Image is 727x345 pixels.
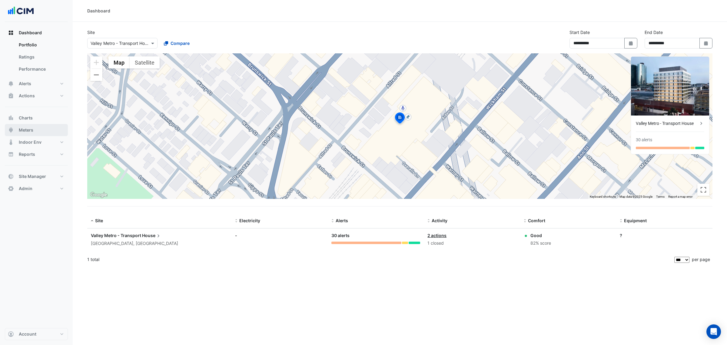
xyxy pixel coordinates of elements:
[5,112,68,124] button: Charts
[427,233,446,238] a: 2 actions
[636,120,698,127] div: Valley Metro - Transport House
[336,218,348,223] span: Alerts
[8,151,14,157] app-icon: Reports
[8,81,14,87] app-icon: Alerts
[628,41,634,46] fa-icon: Select Date
[142,232,161,239] span: House
[87,8,110,14] div: Dashboard
[87,252,673,267] div: 1 total
[95,218,103,223] span: Site
[14,63,68,75] a: Performance
[7,5,35,17] img: Company Logo
[91,240,228,247] div: [GEOGRAPHIC_DATA], [GEOGRAPHIC_DATA]
[528,218,545,223] span: Comfort
[331,232,420,239] div: 30 alerts
[569,29,590,35] label: Start Date
[89,191,109,199] a: Open this area in Google Maps (opens a new window)
[697,184,709,196] button: Toggle fullscreen view
[703,41,709,46] fa-icon: Select Date
[14,51,68,63] a: Ratings
[235,232,324,239] div: -
[706,324,721,339] div: Open Intercom Messenger
[90,69,102,81] button: Zoom out
[692,257,710,262] span: per page
[590,195,616,199] button: Keyboard shortcuts
[5,78,68,90] button: Alerts
[432,218,447,223] span: Activity
[8,30,14,36] app-icon: Dashboard
[5,170,68,183] button: Site Manager
[171,40,190,46] span: Compare
[160,38,194,49] button: Compare
[19,331,36,337] span: Account
[19,151,35,157] span: Reports
[636,137,652,143] div: 30 alerts
[19,93,35,99] span: Actions
[5,27,68,39] button: Dashboard
[393,112,407,126] img: site-pin-selected.svg
[19,81,31,87] span: Alerts
[19,127,33,133] span: Meters
[8,186,14,192] app-icon: Admin
[239,218,260,223] span: Electricity
[8,127,14,133] app-icon: Meters
[19,139,41,145] span: Indoor Env
[8,173,14,179] app-icon: Site Manager
[8,93,14,99] app-icon: Actions
[5,136,68,148] button: Indoor Env
[5,90,68,102] button: Actions
[19,186,32,192] span: Admin
[631,57,709,116] img: Valley Metro - Transport House
[620,232,709,239] div: ?
[624,218,647,223] span: Equipment
[427,240,516,247] div: 1 closed
[19,115,33,121] span: Charts
[108,56,130,69] button: Show street map
[91,233,141,238] span: Valley Metro - Transport
[656,195,665,198] a: Terms (opens in new tab)
[8,139,14,145] app-icon: Indoor Env
[5,183,68,195] button: Admin
[668,195,692,198] a: Report a map error
[8,115,14,121] app-icon: Charts
[5,328,68,340] button: Account
[19,30,42,36] span: Dashboard
[645,29,663,35] label: End Date
[530,240,551,247] div: 82% score
[90,56,102,69] button: Zoom in
[89,191,109,199] img: Google
[130,56,160,69] button: Show satellite imagery
[5,39,68,78] div: Dashboard
[19,173,46,179] span: Site Manager
[5,124,68,136] button: Meters
[14,39,68,51] a: Portfolio
[5,148,68,160] button: Reports
[530,232,551,239] div: Good
[619,195,652,198] span: Map data ©2025 Google
[87,29,95,35] label: Site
